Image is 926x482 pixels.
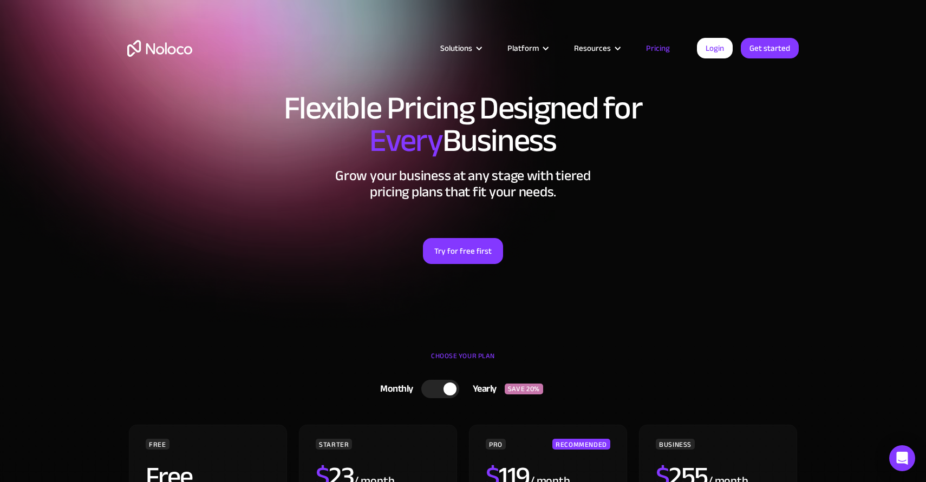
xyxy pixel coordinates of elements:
[560,41,632,55] div: Resources
[574,41,611,55] div: Resources
[656,439,695,450] div: BUSINESS
[127,40,192,57] a: home
[127,92,799,157] h1: Flexible Pricing Designed for Business
[632,41,683,55] a: Pricing
[427,41,494,55] div: Solutions
[697,38,733,58] a: Login
[741,38,799,58] a: Get started
[367,381,421,397] div: Monthly
[486,439,506,450] div: PRO
[127,348,799,375] div: CHOOSE YOUR PLAN
[127,168,799,200] h2: Grow your business at any stage with tiered pricing plans that fit your needs.
[889,445,915,471] div: Open Intercom Messenger
[494,41,560,55] div: Platform
[316,439,352,450] div: STARTER
[552,439,610,450] div: RECOMMENDED
[369,110,442,171] span: Every
[146,439,169,450] div: FREE
[459,381,505,397] div: Yearly
[505,384,543,394] div: SAVE 20%
[423,238,503,264] a: Try for free first
[440,41,472,55] div: Solutions
[507,41,539,55] div: Platform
